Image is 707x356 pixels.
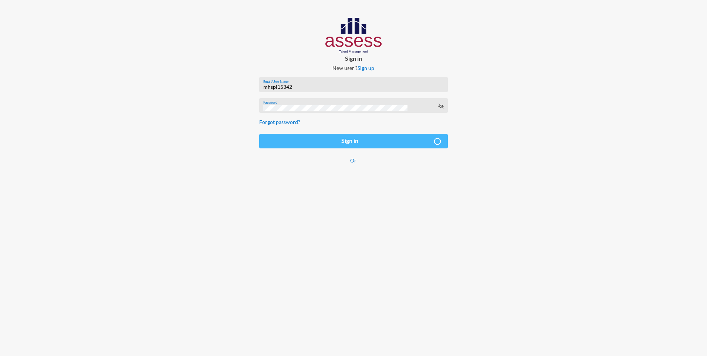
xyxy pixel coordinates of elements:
[263,84,444,90] input: Email/User Name
[253,55,453,62] p: Sign in
[259,119,300,125] a: Forgot password?
[259,134,447,148] button: Sign in
[358,65,374,71] a: Sign up
[253,65,453,71] p: New user ?
[259,157,447,164] p: Or
[325,18,382,53] img: AssessLogoo.svg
